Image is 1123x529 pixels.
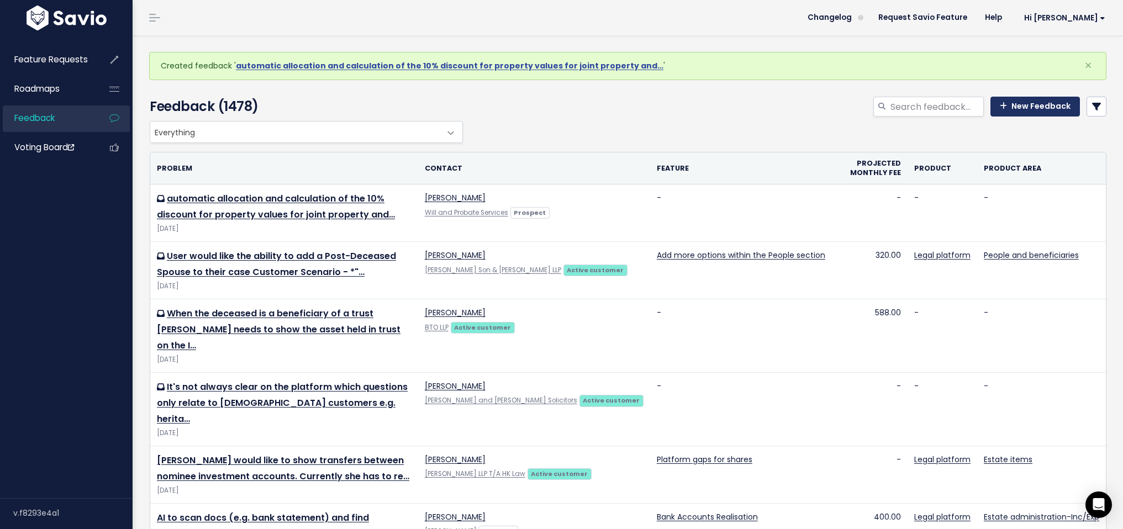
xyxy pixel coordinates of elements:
[984,250,1079,261] a: People and beneficiaries
[583,396,640,405] strong: Active customer
[832,242,908,299] td: 320.00
[908,152,977,184] th: Product
[832,299,908,373] td: 588.00
[157,192,395,221] a: automatic allocation and calculation of the 10% discount for property values for joint property and…
[1024,14,1105,22] span: Hi [PERSON_NAME]
[650,152,832,184] th: Feature
[149,52,1106,80] div: Created feedback ' '
[650,184,832,242] td: -
[808,14,852,22] span: Changelog
[425,208,508,217] a: Will and Probate Services
[14,112,55,124] span: Feedback
[914,511,971,522] a: Legal platform
[150,152,418,184] th: Problem
[14,54,88,65] span: Feature Requests
[976,9,1011,26] a: Help
[914,250,971,261] a: Legal platform
[567,266,624,274] strong: Active customer
[528,468,592,479] a: Active customer
[908,299,977,373] td: -
[510,207,550,218] a: Prospect
[425,380,486,392] a: [PERSON_NAME]
[1084,56,1092,75] span: ×
[657,454,752,465] a: Platform gaps for shares
[977,152,1106,184] th: Product Area
[579,394,644,405] a: Active customer
[531,469,588,478] strong: Active customer
[13,499,133,527] div: v.f8293e4a1
[157,281,412,292] div: [DATE]
[889,97,984,117] input: Search feedback...
[425,250,486,261] a: [PERSON_NAME]
[1011,9,1114,27] a: Hi [PERSON_NAME]
[1085,491,1112,518] div: Open Intercom Messenger
[150,121,440,142] span: Everything
[425,454,486,465] a: [PERSON_NAME]
[157,454,409,483] a: [PERSON_NAME] would like to show transfers between nominee investment accounts. Currently she has...
[157,250,396,278] a: User would like the ability to add a Post-Deceased Spouse to their case Customer Scenario - *"…
[977,184,1106,242] td: -
[3,105,92,131] a: Feedback
[832,184,908,242] td: -
[451,321,515,332] a: Active customer
[425,323,449,332] a: BTO LLP
[977,373,1106,446] td: -
[236,60,663,71] a: automatic allocation and calculation of the 10% discount for property values for joint property and…
[150,121,463,143] span: Everything
[914,454,971,465] a: Legal platform
[984,454,1032,465] a: Estate items
[24,6,109,30] img: logo-white.9d6f32f41409.svg
[157,307,400,352] a: When the deceased is a beneficiary of a trust [PERSON_NAME] needs to show the asset held in trust...
[990,97,1080,117] a: New Feedback
[425,469,525,478] a: [PERSON_NAME] LLP T/A HK Law
[869,9,976,26] a: Request Savio Feature
[657,250,825,261] a: Add more options within the People section
[832,152,908,184] th: Projected monthly fee
[454,323,511,332] strong: Active customer
[832,446,908,504] td: -
[908,184,977,242] td: -
[984,511,1099,522] a: Estate administration-Inc/Exp
[650,299,832,373] td: -
[157,427,412,439] div: [DATE]
[157,223,412,235] div: [DATE]
[157,380,408,425] a: It's not always clear on the platform which questions only relate to [DEMOGRAPHIC_DATA] customers...
[3,47,92,72] a: Feature Requests
[425,511,486,522] a: [PERSON_NAME]
[3,76,92,102] a: Roadmaps
[650,373,832,446] td: -
[657,511,758,522] a: Bank Accounts Realisation
[832,373,908,446] td: -
[14,83,60,94] span: Roadmaps
[1073,52,1103,79] button: Close
[418,152,650,184] th: Contact
[157,354,412,366] div: [DATE]
[3,135,92,160] a: Voting Board
[425,266,561,274] a: [PERSON_NAME] Son & [PERSON_NAME] LLP
[425,192,486,203] a: [PERSON_NAME]
[514,208,546,217] strong: Prospect
[14,141,74,153] span: Voting Board
[157,485,412,496] div: [DATE]
[908,373,977,446] td: -
[150,97,458,117] h4: Feedback (1478)
[563,264,628,275] a: Active customer
[977,299,1106,373] td: -
[425,307,486,318] a: [PERSON_NAME]
[425,396,577,405] a: [PERSON_NAME] and [PERSON_NAME] Solicitors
